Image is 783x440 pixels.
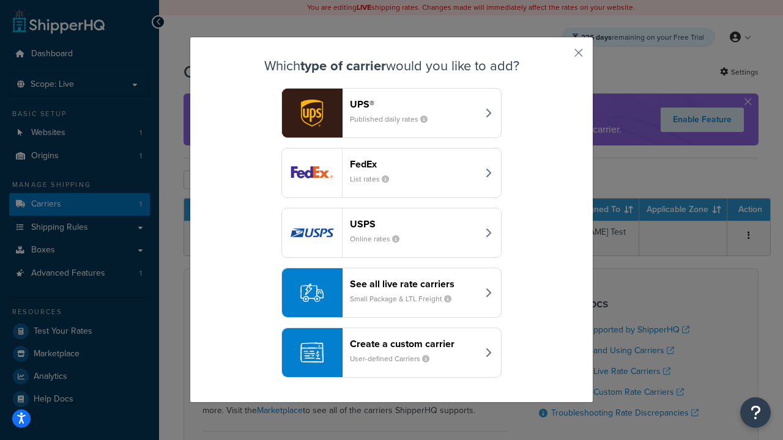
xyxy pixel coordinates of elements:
img: fedEx logo [282,148,342,197]
button: See all live rate carriersSmall Package & LTL Freight [281,268,502,318]
header: UPS® [350,98,478,110]
button: Open Resource Center [740,397,771,428]
button: fedEx logoFedExList rates [281,148,502,198]
small: Small Package & LTL Freight [350,293,461,304]
small: Online rates [350,233,409,244]
img: icon-carrier-custom-c93b8a24.svg [300,341,324,364]
small: List rates [350,174,399,185]
header: Create a custom carrier [350,338,478,350]
strong: type of carrier [300,56,386,76]
header: See all live rate carriers [350,278,478,290]
small: User-defined Carriers [350,353,439,364]
header: FedEx [350,158,478,170]
img: usps logo [282,208,342,257]
h3: Which would you like to add? [221,59,562,73]
img: icon-carrier-liverate-becf4550.svg [300,281,324,304]
header: USPS [350,218,478,230]
img: ups logo [282,89,342,137]
button: usps logoUSPSOnline rates [281,208,502,258]
small: Published daily rates [350,114,437,125]
button: ups logoUPS®Published daily rates [281,88,502,138]
button: Create a custom carrierUser-defined Carriers [281,328,502,378]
